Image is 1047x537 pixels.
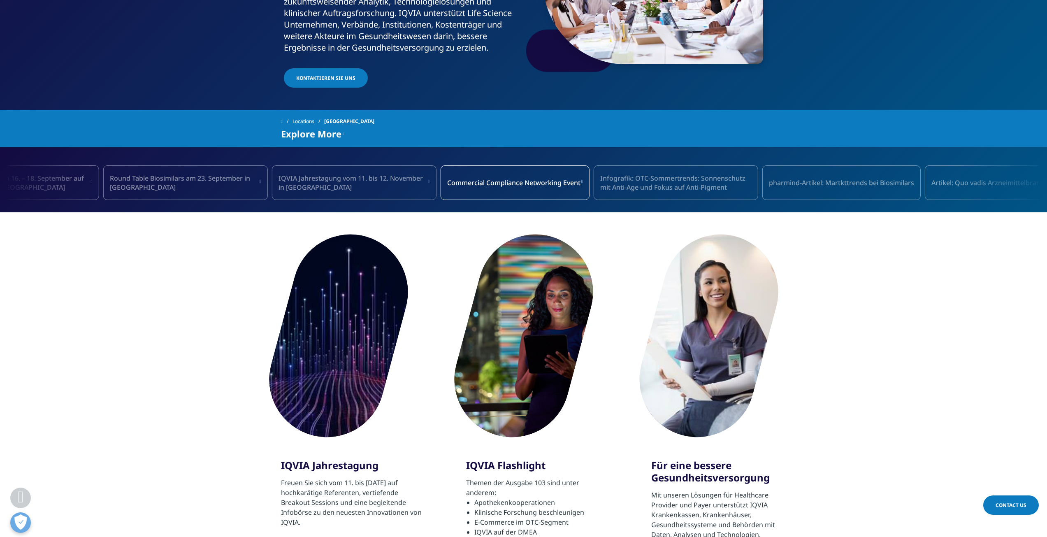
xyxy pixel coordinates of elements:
[762,165,921,200] a: pharmind-Artikel: Martkttrends bei Biosimilars
[762,165,921,200] div: 4 / 16
[110,174,259,192] span: Round Table Biosimilars am 23. September in [GEOGRAPHIC_DATA]
[284,68,368,88] a: Kontaktieren Sie uns
[474,507,608,517] li: Klinische Forschung beschleunigen
[447,178,580,187] span: Commercial Compliance Networking Event
[996,502,1026,509] span: Contact Us
[983,495,1039,515] a: Contact Us
[272,165,436,200] div: 1 / 16
[600,174,752,192] span: Infografik: OTC-Sommertrends: Sonnenschutz mit Anti-Age und Fokus auf Anti-Pigment
[272,165,436,200] a: IQVIA Jahrestagung vom 11. bis 12. November in [GEOGRAPHIC_DATA]
[474,497,608,507] li: Apothekenkooperationen
[474,527,608,537] li: IQVIA auf der DMEA
[103,165,268,200] div: 16 / 16
[441,165,590,200] a: Commercial Compliance Networking Event
[769,178,914,187] span: pharmind-Artikel: Martkttrends bei Biosimilars
[281,459,423,472] h3: IQVIA Jahrestagung
[441,165,590,200] div: 2 / 16
[103,165,268,200] a: Round Table Biosimilars am 23. September in [GEOGRAPHIC_DATA]
[324,114,374,129] span: [GEOGRAPHIC_DATA]
[10,512,31,533] button: Open Preferences
[594,165,758,200] a: Infografik: OTC-Sommertrends: Sonnenschutz mit Anti-Age und Fokus auf Anti-Pigment
[594,165,758,200] div: 3 / 16
[651,459,793,484] h3: Für eine bessere Gesundheitsversorgung
[466,459,608,472] h3: IQVIA Flashlight
[474,517,608,527] li: E-Commerce im OTC-Segment
[466,478,608,497] p: Themen der Ausgabe 103 sind unter anderem:
[296,74,355,81] span: Kontaktieren Sie uns
[279,174,427,192] span: IQVIA Jahrestagung vom 11. bis 12. November in [GEOGRAPHIC_DATA]
[281,478,423,527] p: Freuen Sie sich vom 11. bis [DATE] auf hochkarätige Referenten, vertiefende Breakout Sessions und...
[293,114,324,129] a: Locations
[281,129,341,139] span: Explore More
